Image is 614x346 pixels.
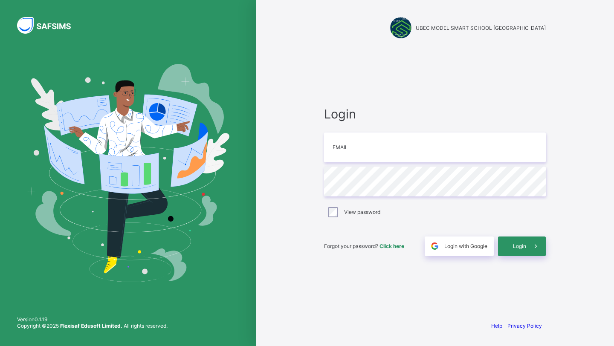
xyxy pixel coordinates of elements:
label: View password [344,209,380,215]
span: Login with Google [444,243,487,249]
img: Hero Image [26,64,229,282]
a: Click here [379,243,404,249]
span: UBEC MODEL SMART SCHOOL [GEOGRAPHIC_DATA] [416,25,546,31]
span: Login [324,107,546,121]
img: google.396cfc9801f0270233282035f929180a.svg [430,241,440,251]
a: Help [491,323,502,329]
span: Login [513,243,526,249]
span: Version 0.1.19 [17,316,168,323]
img: SAFSIMS Logo [17,17,81,34]
span: Forgot your password? [324,243,404,249]
strong: Flexisaf Edusoft Limited. [60,323,122,329]
a: Privacy Policy [507,323,542,329]
span: Copyright © 2025 All rights reserved. [17,323,168,329]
